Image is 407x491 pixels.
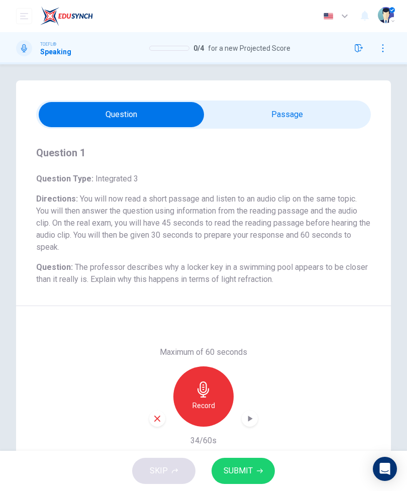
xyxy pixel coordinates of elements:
h6: Directions : [36,193,371,253]
h6: Question : [36,261,371,285]
img: Profile picture [378,7,394,23]
h6: 34/60s [190,435,217,447]
button: Record [173,366,234,427]
span: for a new Projected Score [208,44,290,52]
h1: Speaking [40,48,71,56]
img: EduSynch logo [40,6,93,26]
h6: Question Type : [36,173,371,185]
div: Open Intercom Messenger [373,457,397,481]
span: SUBMIT [224,464,253,478]
span: 0 / 4 [193,44,204,52]
span: You will now read a short passage and listen to an audio clip on the same topic. You will then an... [36,194,370,252]
h6: Maximum of 60 seconds [160,346,247,358]
span: Integrated 3 [93,174,138,183]
h6: Record [192,400,215,412]
button: SUBMIT [212,458,275,484]
img: en [322,13,335,20]
span: TOEFL® [40,41,56,48]
button: open mobile menu [16,8,32,24]
h4: Question 1 [36,145,371,161]
span: The professor describes why a locker key in a swimming pool appears to be closer than it really i... [36,262,368,284]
